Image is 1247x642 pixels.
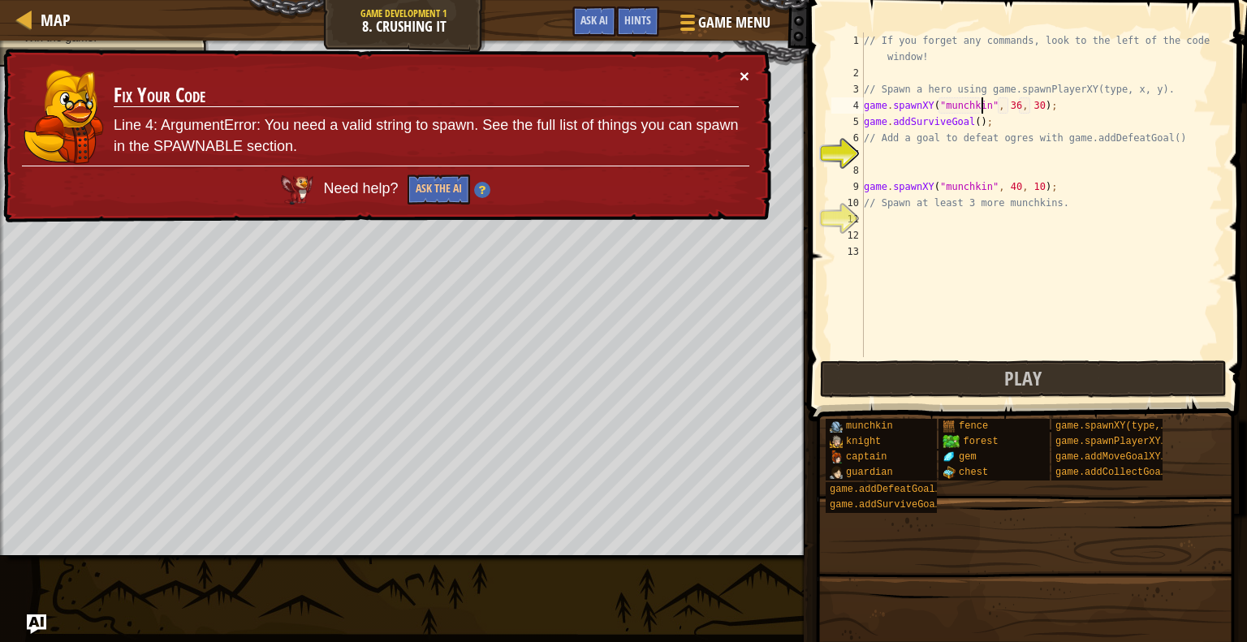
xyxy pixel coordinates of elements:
[32,9,71,31] a: Map
[1055,420,1196,432] span: game.spawnXY(type, x, y)
[830,435,843,448] img: portrait.png
[830,466,843,479] img: portrait.png
[667,6,780,45] button: Game Menu
[830,499,994,511] span: game.addSurviveGoal(seconds)
[943,420,956,433] img: portrait.png
[114,115,739,157] p: Line 4: ArgumentError: You need a valid string to spawn. See the full list of things you can spaw...
[831,146,864,162] div: 7
[408,175,470,205] button: Ask the AI
[580,12,608,28] span: Ask AI
[323,181,402,197] span: Need help?
[830,450,843,463] img: portrait.png
[846,451,887,463] span: captain
[963,436,998,447] span: forest
[831,65,864,81] div: 2
[831,97,864,114] div: 4
[846,420,893,432] span: munchkin
[624,12,651,28] span: Hints
[698,12,770,33] span: Game Menu
[846,436,881,447] span: knight
[820,360,1227,398] button: Play
[959,451,977,463] span: gem
[114,84,739,107] h3: Fix Your Code
[23,69,104,164] img: duck_hushbaum.png
[281,175,313,205] img: AI
[831,114,864,130] div: 5
[831,162,864,179] div: 8
[831,227,864,243] div: 12
[831,81,864,97] div: 3
[41,9,71,31] span: Map
[943,466,956,479] img: portrait.png
[943,450,956,463] img: portrait.png
[1055,436,1231,447] span: game.spawnPlayerXY(type, x, y)
[831,243,864,260] div: 13
[27,614,46,634] button: Ask AI
[474,182,490,198] img: Hint
[846,467,893,478] span: guardian
[831,179,864,195] div: 9
[740,67,749,84] button: ×
[831,211,864,227] div: 11
[831,32,864,65] div: 1
[959,467,988,478] span: chest
[1055,467,1213,478] span: game.addCollectGoal(amount)
[831,130,864,146] div: 6
[1055,451,1196,463] span: game.addMoveGoalXY(x, y)
[572,6,616,37] button: Ask AI
[943,435,960,448] img: trees_1.png
[1004,365,1042,391] span: Play
[830,484,982,495] span: game.addDefeatGoal(amount)
[959,420,988,432] span: fence
[831,195,864,211] div: 10
[830,420,843,433] img: portrait.png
